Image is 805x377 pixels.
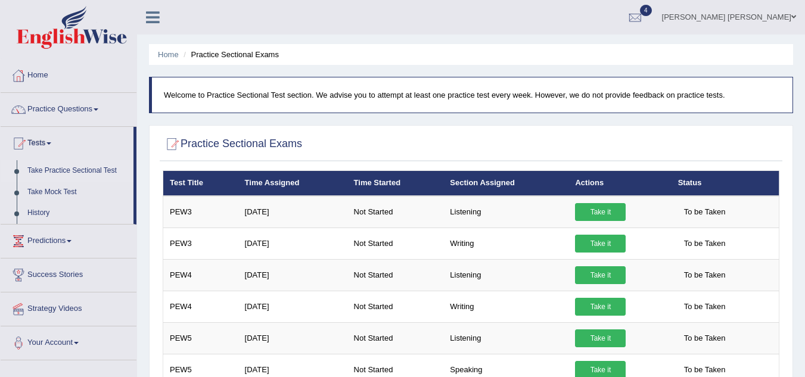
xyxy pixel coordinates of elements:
[163,322,238,354] td: PEW5
[575,298,626,316] a: Take it
[1,258,136,288] a: Success Stories
[443,228,568,259] td: Writing
[347,322,444,354] td: Not Started
[443,196,568,228] td: Listening
[678,298,732,316] span: To be Taken
[163,259,238,291] td: PEW4
[347,171,444,196] th: Time Started
[238,291,347,322] td: [DATE]
[238,171,347,196] th: Time Assigned
[1,59,136,89] a: Home
[22,182,133,203] a: Take Mock Test
[1,127,133,157] a: Tests
[238,259,347,291] td: [DATE]
[575,329,626,347] a: Take it
[158,50,179,59] a: Home
[1,225,136,254] a: Predictions
[575,235,626,253] a: Take it
[347,291,444,322] td: Not Started
[672,171,779,196] th: Status
[678,266,732,284] span: To be Taken
[163,196,238,228] td: PEW3
[443,291,568,322] td: Writing
[575,266,626,284] a: Take it
[640,5,652,16] span: 4
[163,135,302,153] h2: Practice Sectional Exams
[443,171,568,196] th: Section Assigned
[1,292,136,322] a: Strategy Videos
[575,203,626,221] a: Take it
[163,228,238,259] td: PEW3
[678,235,732,253] span: To be Taken
[163,171,238,196] th: Test Title
[163,291,238,322] td: PEW4
[678,329,732,347] span: To be Taken
[22,160,133,182] a: Take Practice Sectional Test
[347,259,444,291] td: Not Started
[22,202,133,224] a: History
[1,93,136,123] a: Practice Questions
[443,259,568,291] td: Listening
[238,196,347,228] td: [DATE]
[443,322,568,354] td: Listening
[1,326,136,356] a: Your Account
[347,228,444,259] td: Not Started
[678,203,732,221] span: To be Taken
[181,49,279,60] li: Practice Sectional Exams
[238,322,347,354] td: [DATE]
[238,228,347,259] td: [DATE]
[347,196,444,228] td: Not Started
[568,171,671,196] th: Actions
[164,89,781,101] p: Welcome to Practice Sectional Test section. We advise you to attempt at least one practice test e...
